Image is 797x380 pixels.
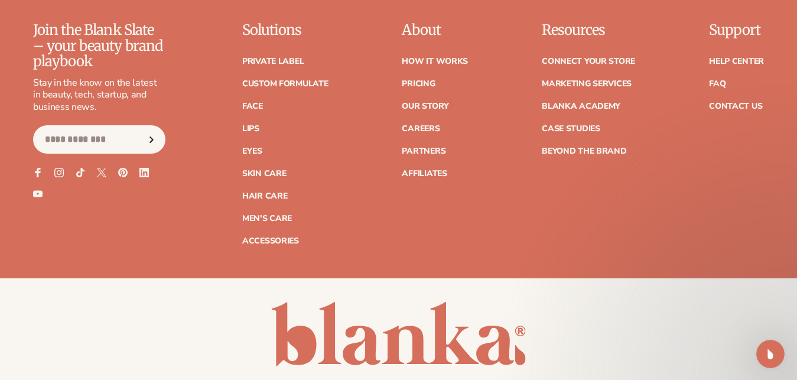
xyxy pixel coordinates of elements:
[242,102,263,111] a: Face
[242,215,292,223] a: Men's Care
[242,22,328,38] p: Solutions
[207,5,229,26] div: Close
[27,301,51,309] span: Home
[756,340,785,368] iframe: Intercom live chat
[242,147,262,155] a: Eyes
[79,271,157,319] button: Messages
[402,125,440,133] a: Careers
[54,235,182,259] button: Send us a message
[242,170,286,178] a: Skin Care
[402,170,447,178] a: Affiliates
[39,53,67,66] div: Blanka
[139,125,165,154] button: Subscribe
[158,271,236,319] button: Help
[402,22,468,38] p: About
[33,77,165,113] p: Stay in the know on the latest in beauty, tech, startup, and business news.
[12,48,27,63] img: Rochelle avatar
[242,80,328,88] a: Custom formulate
[242,237,299,245] a: Accessories
[402,57,468,66] a: How It Works
[69,53,108,66] div: • 13h ago
[87,5,151,25] h1: Messages
[709,57,764,66] a: Help Center
[542,80,632,88] a: Marketing services
[402,102,448,111] a: Our Story
[187,301,206,309] span: Help
[39,42,429,51] span: Hey there 👋 Need help with pricing? Talk to our team or search for helpful articles.
[21,48,35,63] img: Andie avatar
[542,57,635,66] a: Connect your store
[709,80,726,88] a: FAQ
[542,147,627,155] a: Beyond the brand
[33,22,165,69] p: Join the Blank Slate – your beauty brand playbook
[242,192,287,200] a: Hair Care
[242,125,259,133] a: Lips
[242,57,304,66] a: Private label
[402,147,445,155] a: Partners
[709,102,762,111] a: Contact Us
[542,22,635,38] p: Resources
[95,301,141,309] span: Messages
[542,125,600,133] a: Case Studies
[542,102,620,111] a: Blanka Academy
[402,80,435,88] a: Pricing
[709,22,764,38] p: Support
